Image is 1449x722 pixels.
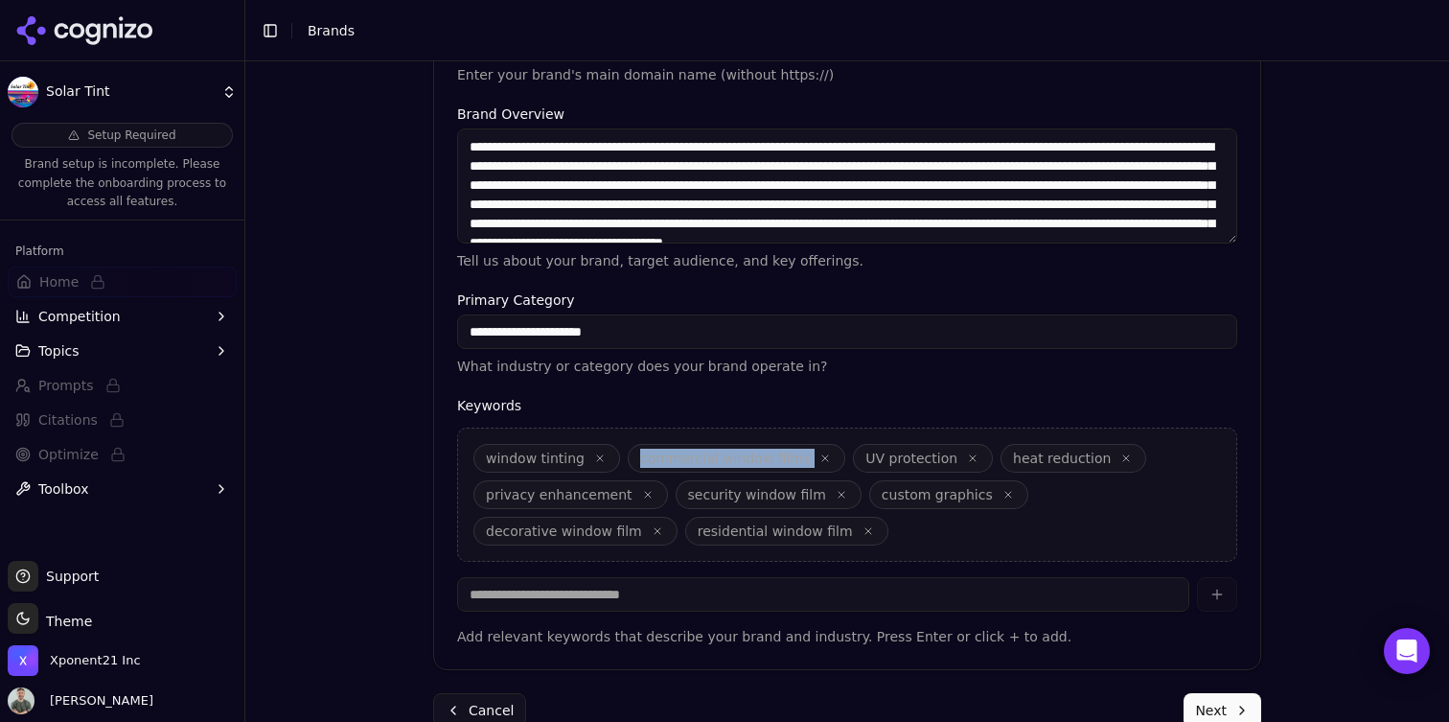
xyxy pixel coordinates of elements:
[8,336,237,366] button: Topics
[457,293,1237,307] label: Primary Category
[688,485,826,504] span: security window film
[8,77,38,107] img: Solar Tint
[87,128,175,143] span: Setup Required
[8,645,141,676] button: Open organization switcher
[38,567,99,586] span: Support
[8,645,38,676] img: Xponent21 Inc
[38,479,89,499] span: Toolbox
[38,376,94,395] span: Prompts
[308,21,355,40] nav: breadcrumb
[39,272,79,291] span: Home
[38,445,99,464] span: Optimize
[38,410,98,430] span: Citations
[38,341,80,361] span: Topics
[8,687,153,714] button: Open user button
[457,627,1237,646] p: Add relevant keywords that describe your brand and industry. Press Enter or click + to add.
[640,449,810,468] span: commercial window films
[38,307,121,326] span: Competition
[8,474,237,504] button: Toolbox
[457,251,1237,270] p: Tell us about your brand, target audience, and key offerings.
[457,357,1237,376] p: What industry or category does your brand operate in?
[308,23,355,38] span: Brands
[457,107,1237,121] label: Brand Overview
[8,236,237,267] div: Platform
[486,522,642,541] span: decorative window film
[46,83,214,101] span: Solar Tint
[1013,449,1111,468] span: heat reduction
[486,449,585,468] span: window tinting
[865,449,957,468] span: UV protection
[698,522,853,541] span: residential window film
[457,399,1237,412] label: Keywords
[38,614,92,629] span: Theme
[8,687,34,714] img: Chuck McCarthy
[1384,628,1430,674] div: Open Intercom Messenger
[457,65,1237,84] p: Enter your brand's main domain name (without https://)
[486,485,632,504] span: privacy enhancement
[50,652,141,669] span: Xponent21 Inc
[11,155,233,212] p: Brand setup is incomplete. Please complete the onboarding process to access all features.
[882,485,993,504] span: custom graphics
[42,692,153,710] span: [PERSON_NAME]
[8,301,237,332] button: Competition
